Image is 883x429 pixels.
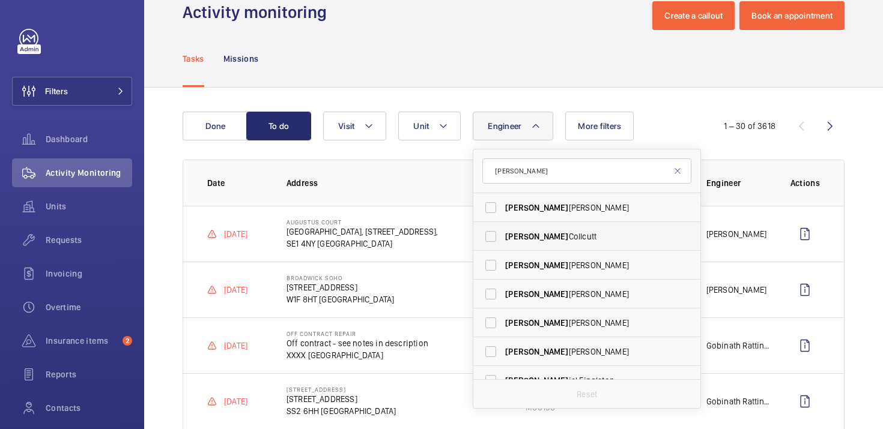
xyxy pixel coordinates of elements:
[338,121,354,131] span: Visit
[46,167,132,179] span: Activity Monitoring
[287,226,438,238] p: [GEOGRAPHIC_DATA], [STREET_ADDRESS],
[488,121,521,131] span: Engineer
[123,336,132,346] span: 2
[739,1,845,30] button: Book an appointment
[46,268,132,280] span: Invoicing
[224,228,247,240] p: [DATE]
[323,112,386,140] button: Visit
[706,395,771,407] p: Gobinath Rattinam
[287,349,428,361] p: XXXX [GEOGRAPHIC_DATA]
[183,1,334,23] h1: Activity monitoring
[12,77,132,106] button: Filters
[287,386,396,393] p: [STREET_ADDRESS]
[473,112,553,140] button: Engineer
[224,395,247,407] p: [DATE]
[482,158,691,184] input: Search by engineer
[287,405,396,417] p: SS2 6HH [GEOGRAPHIC_DATA]
[706,340,771,352] p: Gobinath Rattinam
[565,112,634,140] button: More filters
[287,281,395,293] p: [STREET_ADDRESS]
[724,120,775,132] div: 1 – 30 of 3618
[505,346,670,358] span: [PERSON_NAME]
[287,337,428,349] p: Off contract - see notes in description
[46,402,132,414] span: Contacts
[207,177,267,189] p: Date
[706,284,766,296] p: [PERSON_NAME]
[287,177,477,189] p: Address
[223,53,259,65] p: Missions
[505,202,670,214] span: [PERSON_NAME]
[287,238,438,250] p: SE1 4NY [GEOGRAPHIC_DATA]
[287,330,428,337] p: Off Contract Repair
[505,347,568,356] span: [PERSON_NAME]
[652,1,735,30] button: Create a callout
[287,274,395,281] p: Broadwick Soho
[790,177,820,189] p: Actions
[578,121,621,131] span: More filters
[45,85,68,97] span: Filters
[505,376,568,385] span: [PERSON_NAME]
[46,234,132,246] span: Requests
[46,200,132,212] span: Units
[706,177,771,189] p: Engineer
[246,112,311,140] button: To do
[505,318,568,328] span: [PERSON_NAME]
[505,374,670,386] span: iel Fingleton
[287,393,396,405] p: [STREET_ADDRESS]
[224,340,247,352] p: [DATE]
[505,259,670,271] span: [PERSON_NAME]
[505,232,568,241] span: [PERSON_NAME]
[46,335,118,347] span: Insurance items
[505,203,568,212] span: [PERSON_NAME]
[505,289,568,299] span: [PERSON_NAME]
[46,368,132,380] span: Reports
[46,301,132,313] span: Overtime
[183,112,247,140] button: Done
[183,53,204,65] p: Tasks
[413,121,429,131] span: Unit
[287,293,395,305] p: W1F 8HT [GEOGRAPHIC_DATA]
[46,133,132,145] span: Dashboard
[577,388,597,400] p: Reset
[505,317,670,329] span: [PERSON_NAME]
[224,284,247,296] p: [DATE]
[706,228,766,240] p: [PERSON_NAME]
[287,218,438,226] p: AUGUSTUS COURT
[398,112,461,140] button: Unit
[505,288,670,300] span: [PERSON_NAME]
[505,260,568,270] span: [PERSON_NAME]
[505,230,670,242] span: Collcutt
